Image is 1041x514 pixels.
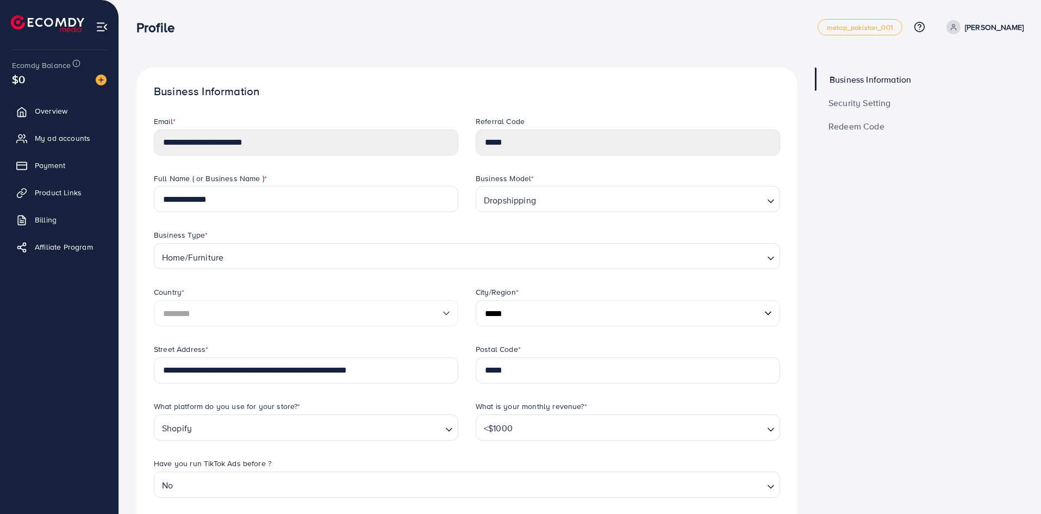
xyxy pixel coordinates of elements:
[160,420,194,437] span: Shopify
[35,160,65,171] span: Payment
[965,21,1024,34] p: [PERSON_NAME]
[160,478,175,494] span: No
[154,472,780,498] div: Search for option
[154,230,208,240] label: Business Type
[154,344,208,355] label: Street Address
[830,75,911,84] span: Business Information
[154,401,301,412] label: What platform do you use for your store?
[154,85,780,98] h1: Business Information
[476,173,534,184] label: Business Model
[8,127,110,149] a: My ad accounts
[136,20,183,35] h3: Profile
[482,192,538,208] span: Dropshipping
[154,458,271,469] label: Have you run TikTok Ads before ?
[154,414,458,441] div: Search for option
[476,344,521,355] label: Postal Code
[12,71,25,87] span: $0
[476,116,525,127] label: Referral Code
[227,249,763,265] input: Search for option
[8,209,110,231] a: Billing
[476,287,519,298] label: City/Region
[96,75,107,85] img: image
[539,191,763,208] input: Search for option
[160,249,226,265] span: Home/Furniture
[942,20,1024,34] a: [PERSON_NAME]
[154,116,176,127] label: Email
[35,214,57,225] span: Billing
[828,98,891,107] span: Security Setting
[827,24,893,31] span: metap_pakistan_001
[476,414,780,441] div: Search for option
[154,173,267,184] label: Full Name ( or Business Name )
[8,182,110,203] a: Product Links
[35,187,82,198] span: Product Links
[476,401,587,412] label: What is your monthly revenue?
[818,19,902,35] a: metap_pakistan_001
[35,241,93,252] span: Affiliate Program
[8,154,110,176] a: Payment
[852,216,1033,506] iframe: Chat
[154,243,780,269] div: Search for option
[8,236,110,258] a: Affiliate Program
[476,186,780,212] div: Search for option
[8,100,110,122] a: Overview
[35,133,90,144] span: My ad accounts
[195,420,441,437] input: Search for option
[482,420,515,437] span: <$1000
[35,106,67,116] span: Overview
[11,15,84,32] img: logo
[828,122,884,131] span: Redeem Code
[176,477,763,494] input: Search for option
[516,420,763,437] input: Search for option
[96,21,108,33] img: menu
[154,287,184,298] label: Country
[12,60,71,71] span: Ecomdy Balance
